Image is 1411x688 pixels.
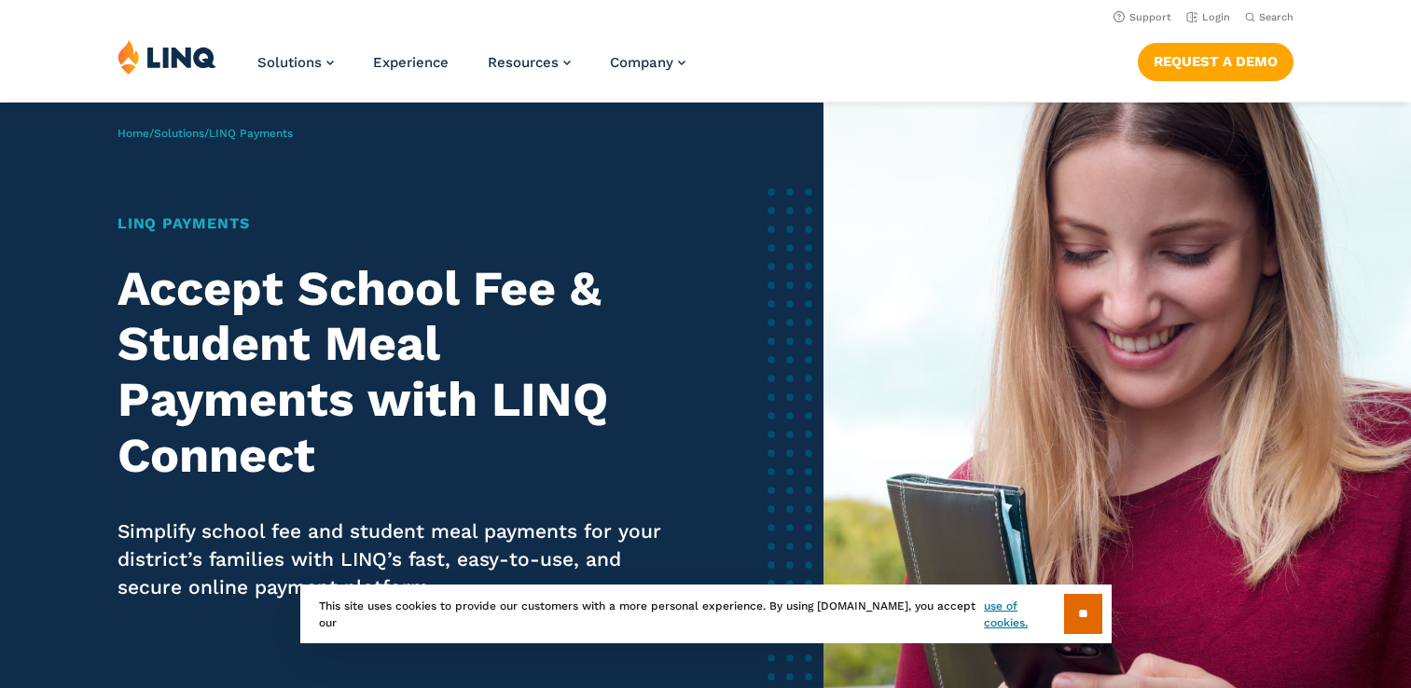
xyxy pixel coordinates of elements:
span: Solutions [257,54,322,71]
a: Support [1114,11,1171,23]
span: Search [1259,11,1293,23]
a: Home [118,127,149,140]
button: Open Search Bar [1245,10,1293,24]
nav: Button Navigation [1138,39,1293,80]
h2: Accept School Fee & Student Meal Payments with LINQ Connect [118,261,673,484]
a: Company [610,54,685,71]
div: This site uses cookies to provide our customers with a more personal experience. By using [DOMAIN... [300,585,1112,643]
a: Request a Demo [1138,43,1293,80]
a: Solutions [154,127,204,140]
h1: LINQ Payments [118,213,673,235]
a: Login [1186,11,1230,23]
span: / / [118,127,293,140]
a: Experience [373,54,449,71]
a: Resources [488,54,571,71]
span: Resources [488,54,559,71]
nav: Primary Navigation [257,39,685,101]
span: LINQ Payments [209,127,293,140]
span: Company [610,54,673,71]
a: Solutions [257,54,334,71]
p: Simplify school fee and student meal payments for your district’s families with LINQ’s fast, easy... [118,517,673,601]
a: use of cookies. [984,598,1063,631]
img: LINQ | K‑12 Software [118,39,216,75]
